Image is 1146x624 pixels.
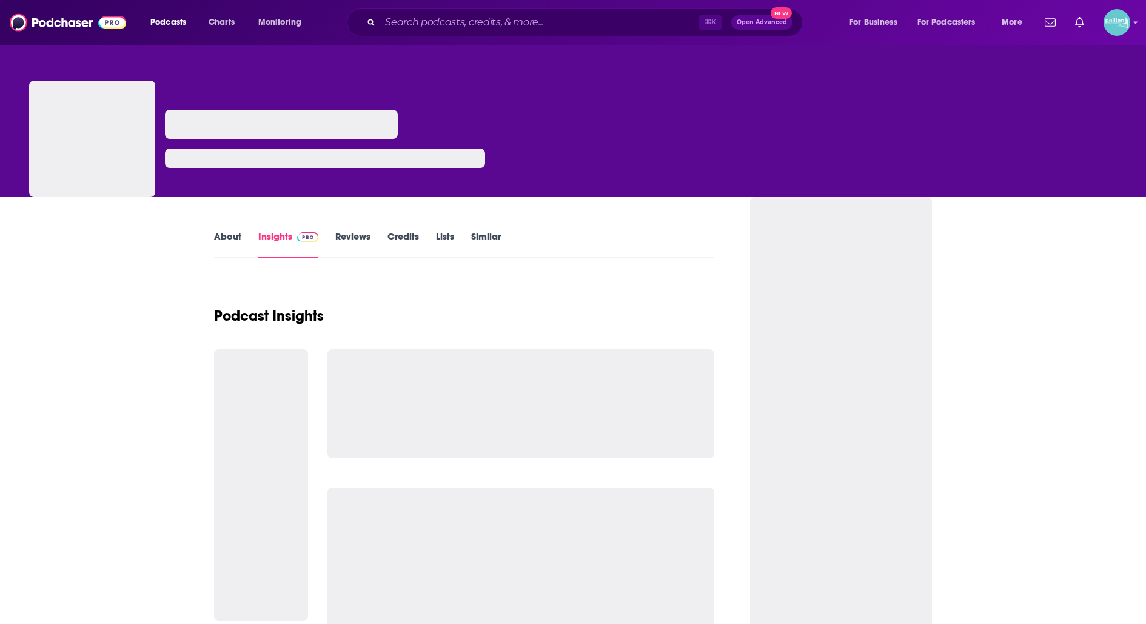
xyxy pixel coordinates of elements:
div: Search podcasts, credits, & more... [358,8,814,36]
button: open menu [993,13,1037,32]
input: Search podcasts, credits, & more... [380,13,699,32]
button: Open AdvancedNew [731,15,792,30]
a: Show notifications dropdown [1040,12,1061,33]
span: Open Advanced [737,19,787,25]
button: open menu [841,13,913,32]
button: open menu [142,13,202,32]
a: Lists [436,230,454,258]
span: Podcasts [150,14,186,31]
span: ⌘ K [699,15,722,30]
span: Monitoring [258,14,301,31]
span: New [771,7,792,19]
a: Show notifications dropdown [1070,12,1089,33]
span: For Podcasters [917,14,976,31]
span: More [1002,14,1022,31]
span: Logged in as JessicaPellien [1104,9,1130,36]
a: Similar [471,230,501,258]
a: Charts [201,13,242,32]
a: About [214,230,241,258]
a: Reviews [335,230,370,258]
button: Show profile menu [1104,9,1130,36]
img: User Profile [1104,9,1130,36]
img: Podchaser Pro [297,232,318,242]
span: For Business [849,14,897,31]
img: Podchaser - Follow, Share and Rate Podcasts [10,11,126,34]
h1: Podcast Insights [214,307,324,325]
span: Charts [209,14,235,31]
a: Credits [387,230,419,258]
button: open menu [910,13,993,32]
a: InsightsPodchaser Pro [258,230,318,258]
button: open menu [250,13,317,32]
